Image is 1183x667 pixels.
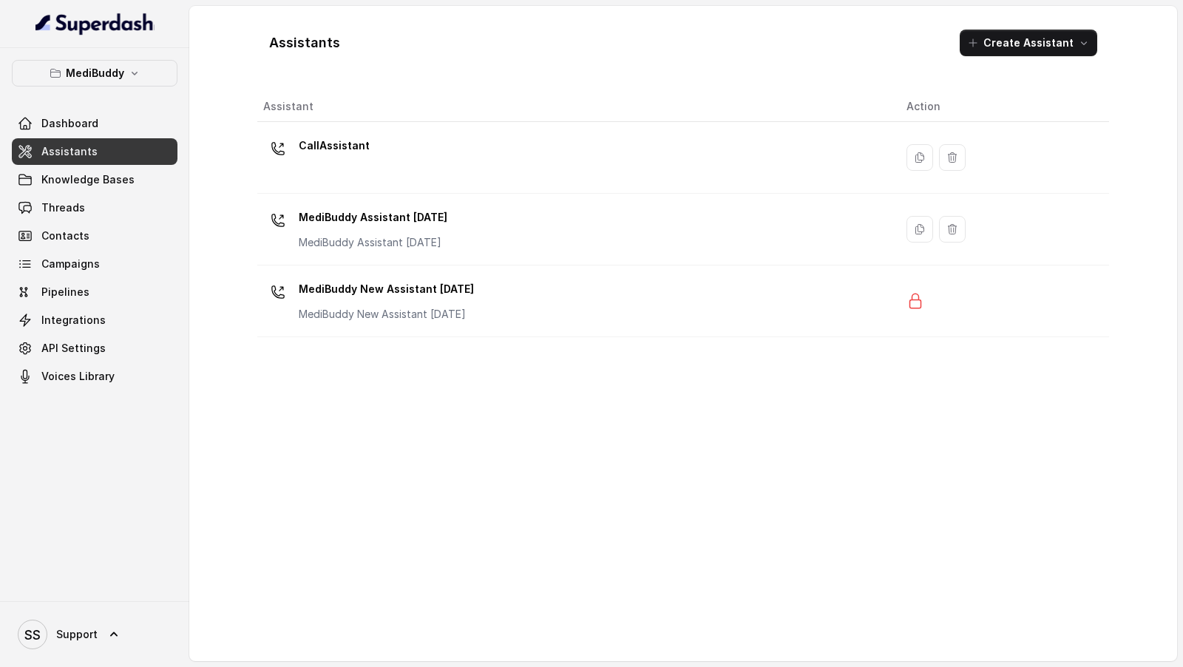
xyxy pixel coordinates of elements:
a: Contacts [12,223,177,249]
a: Knowledge Bases [12,166,177,193]
button: Create Assistant [960,30,1097,56]
p: CallAssistant [299,134,370,158]
th: Action [895,92,1109,122]
text: SS [24,627,41,643]
span: Voices Library [41,369,115,384]
span: Knowledge Bases [41,172,135,187]
a: Dashboard [12,110,177,137]
a: Campaigns [12,251,177,277]
img: light.svg [35,12,155,35]
span: Support [56,627,98,642]
h1: Assistants [269,31,340,55]
p: MediBuddy New Assistant [DATE] [299,307,474,322]
a: Pipelines [12,279,177,305]
button: MediBuddy [12,60,177,87]
a: Voices Library [12,363,177,390]
a: Integrations [12,307,177,333]
span: Campaigns [41,257,100,271]
span: Dashboard [41,116,98,131]
a: Support [12,614,177,655]
th: Assistant [257,92,895,122]
span: Assistants [41,144,98,159]
a: Threads [12,194,177,221]
span: Contacts [41,228,89,243]
p: MediBuddy Assistant [DATE] [299,206,447,229]
a: Assistants [12,138,177,165]
span: API Settings [41,341,106,356]
span: Threads [41,200,85,215]
span: Integrations [41,313,106,328]
p: MediBuddy New Assistant [DATE] [299,277,474,301]
p: MediBuddy [66,64,124,82]
span: Pipelines [41,285,89,299]
a: API Settings [12,335,177,362]
p: MediBuddy Assistant [DATE] [299,235,447,250]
